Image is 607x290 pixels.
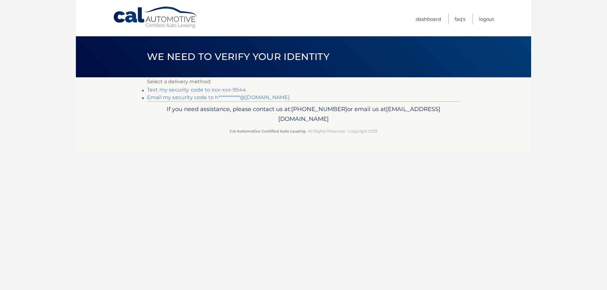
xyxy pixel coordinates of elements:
a: Dashboard [416,14,441,24]
p: If you need assistance, please contact us at: or email us at [151,104,456,124]
p: Select a delivery method: [147,77,460,86]
span: [PHONE_NUMBER] [291,105,347,113]
a: Logout [479,14,494,24]
a: Text my security code to xxx-xxx-9544 [147,87,246,93]
a: FAQ's [455,14,465,24]
a: Cal Automotive [113,6,198,29]
span: We need to verify your identity [147,51,329,62]
p: - All Rights Reserved - Copyright 2025 [151,128,456,134]
strong: Cal Automotive Certified Auto Leasing [230,129,305,133]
